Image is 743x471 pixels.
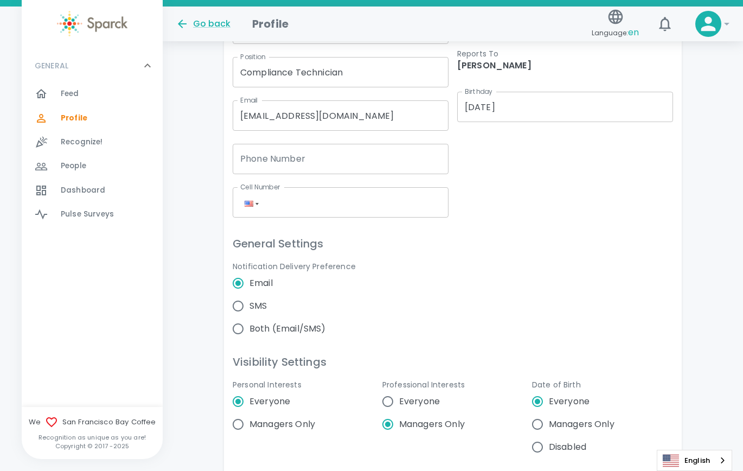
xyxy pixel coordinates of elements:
[249,322,325,335] span: Both (Email/SMS)
[233,379,302,390] p: Personal Interests
[657,450,732,470] a: English
[399,418,465,431] span: Managers Only
[549,418,614,431] span: Managers Only
[61,137,103,148] span: Recognize!
[22,82,163,106] a: Feed
[240,189,261,218] div: United States: + 1
[587,5,643,43] button: Language:en
[249,300,267,313] span: SMS
[240,52,266,61] label: Position
[22,49,163,82] div: GENERAL
[457,92,673,122] input: Choose date, selected date is Nov 1, 1994
[57,11,127,36] img: Sparck logo
[233,57,449,87] input: e.g. Senior Engineer
[382,379,465,390] p: Professional Interests
[657,450,732,471] div: Language
[233,390,324,436] div: gender
[249,418,315,431] span: Managers Only
[532,379,581,390] p: Date of Birth
[457,59,531,72] span: [PERSON_NAME]
[532,390,623,459] div: gender
[249,277,273,290] span: Email
[22,442,163,450] p: Copyright © 2017 - 2025
[233,144,449,174] input: (123) 456-7890
[61,209,114,220] span: Pulse Surveys
[549,441,586,454] span: Disabled
[22,433,163,442] p: Recognition as unique as you are!
[22,416,163,429] span: We San Francisco Bay Coffee
[233,235,673,252] h6: General Settings
[628,26,639,39] span: en
[22,106,163,130] a: Profile
[249,395,290,408] span: Everyone
[176,17,230,30] button: Go back
[233,353,673,371] h6: Visibility Settings
[22,154,163,178] a: People
[240,96,258,105] label: Email
[233,272,356,340] div: gender
[592,26,639,40] span: Language:
[399,395,440,408] span: Everyone
[61,161,86,171] span: People
[252,15,289,33] h1: Profile
[233,14,449,44] div: He/Him
[22,179,163,202] a: Dashboard
[657,450,732,471] aside: Language selected: English
[61,113,87,124] span: Profile
[22,202,163,226] a: Pulse Surveys
[465,87,492,96] label: Birthday
[61,185,105,196] span: Dashboard
[382,390,473,436] div: gender
[240,182,281,192] label: Cell Number
[457,48,673,59] p: Reports To
[549,395,590,408] span: Everyone
[22,11,163,36] a: Sparck logo
[233,100,449,131] input: e.g. example@email.com
[22,82,163,231] div: GENERAL
[35,60,68,71] p: GENERAL
[61,88,79,99] span: Feed
[233,261,356,272] p: Notification Delivery Preference
[22,130,163,154] a: Recognize!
